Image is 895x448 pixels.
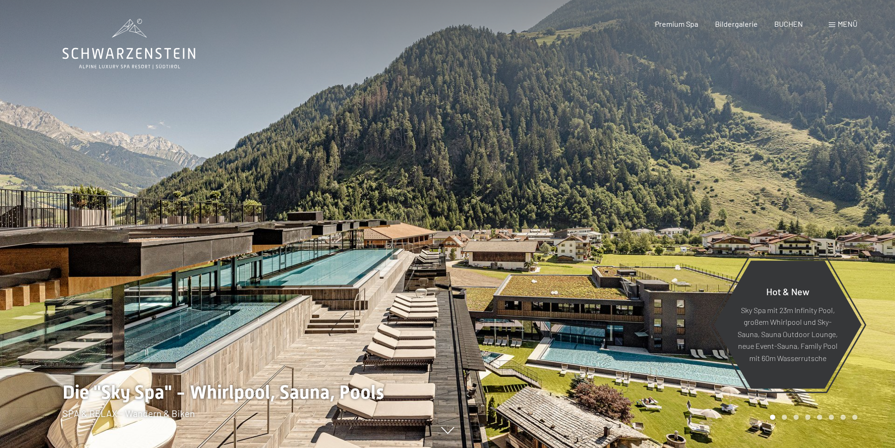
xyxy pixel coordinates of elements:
div: Carousel Page 1 (Current Slide) [770,415,775,420]
p: Sky Spa mit 23m Infinity Pool, großem Whirlpool und Sky-Sauna, Sauna Outdoor Lounge, neue Event-S... [737,304,839,364]
a: Bildergalerie [715,19,758,28]
span: Menü [838,19,857,28]
span: Hot & New [766,285,809,297]
div: Carousel Page 5 [817,415,822,420]
span: Einwilligung Marketing* [358,247,435,256]
div: Carousel Page 6 [829,415,834,420]
a: BUCHEN [774,19,803,28]
div: Carousel Page 8 [852,415,857,420]
div: Carousel Page 7 [841,415,846,420]
div: Carousel Page 4 [805,415,810,420]
div: Carousel Page 2 [782,415,787,420]
div: Carousel Page 3 [794,415,799,420]
a: Hot & New Sky Spa mit 23m Infinity Pool, großem Whirlpool und Sky-Sauna, Sauna Outdoor Lounge, ne... [713,260,862,389]
a: Premium Spa [655,19,698,28]
div: Carousel Pagination [767,415,857,420]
